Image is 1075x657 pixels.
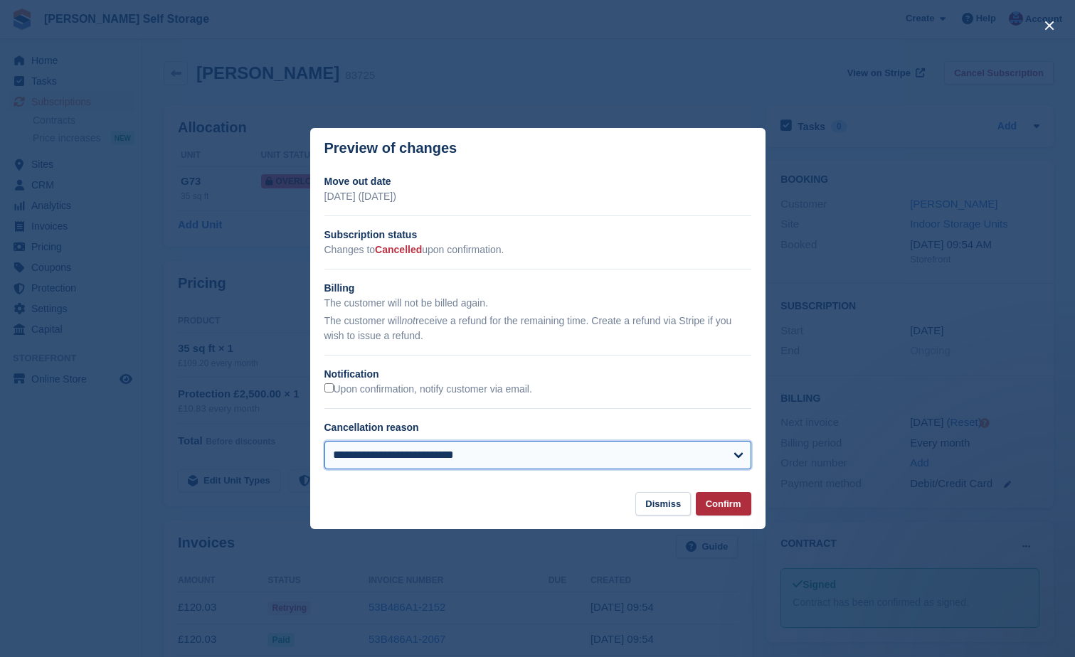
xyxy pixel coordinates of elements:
h2: Billing [324,281,751,296]
button: close [1038,14,1061,37]
h2: Notification [324,367,751,382]
h2: Move out date [324,174,751,189]
p: [DATE] ([DATE]) [324,189,751,204]
button: Confirm [696,492,751,516]
p: The customer will receive a refund for the remaining time. Create a refund via Stripe if you wish... [324,314,751,343]
button: Dismiss [635,492,691,516]
em: not [401,315,415,326]
span: Cancelled [375,244,422,255]
p: Preview of changes [324,140,457,156]
p: The customer will not be billed again. [324,296,751,311]
input: Upon confirmation, notify customer via email. [324,383,334,392]
label: Cancellation reason [324,422,419,433]
label: Upon confirmation, notify customer via email. [324,383,532,396]
h2: Subscription status [324,228,751,242]
p: Changes to upon confirmation. [324,242,751,257]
